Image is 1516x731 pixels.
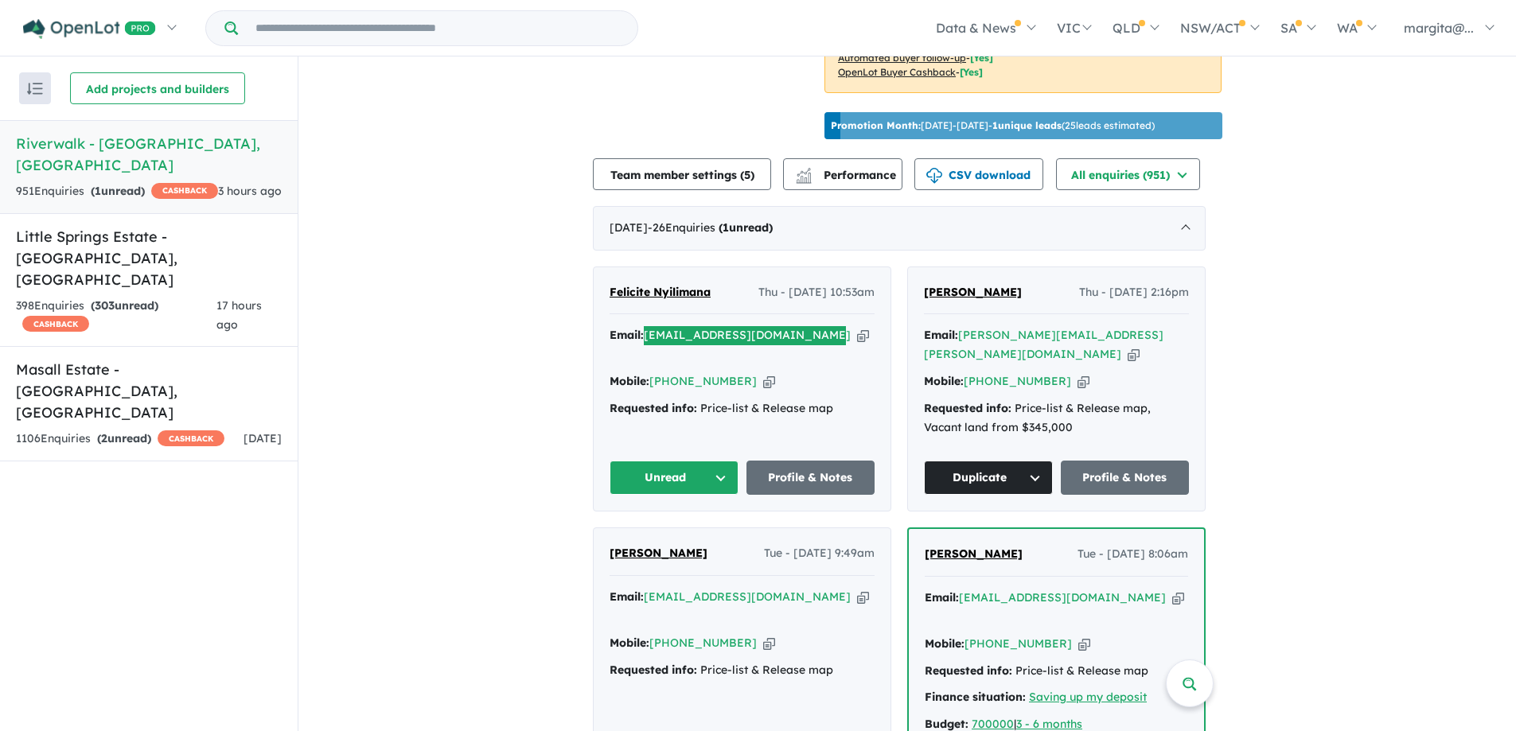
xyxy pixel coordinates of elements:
span: [Yes] [970,52,993,64]
div: [DATE] [593,206,1206,251]
span: 1 [95,184,101,198]
button: Copy [1128,346,1140,363]
a: [PERSON_NAME] [610,544,707,563]
a: Profile & Notes [746,461,875,495]
strong: Requested info: [610,663,697,677]
div: Price-list & Release map [610,399,875,418]
div: Price-list & Release map [925,662,1188,681]
button: Copy [1172,589,1184,606]
h5: Masall Estate - [GEOGRAPHIC_DATA] , [GEOGRAPHIC_DATA] [16,359,282,423]
button: Copy [857,589,869,605]
h5: Riverwalk - [GEOGRAPHIC_DATA] , [GEOGRAPHIC_DATA] [16,133,282,176]
span: [PERSON_NAME] [925,546,1023,561]
div: 951 Enquir ies [16,182,218,201]
span: [Yes] [960,66,983,78]
strong: ( unread) [91,298,158,313]
button: Team member settings (5) [593,158,771,190]
span: 17 hours ago [216,298,262,332]
button: Copy [857,327,869,344]
a: [EMAIL_ADDRESS][DOMAIN_NAME] [644,589,851,604]
p: [DATE] - [DATE] - ( 25 leads estimated) [831,119,1155,133]
button: CSV download [914,158,1043,190]
strong: Mobile: [925,636,965,651]
span: Thu - [DATE] 2:16pm [1079,283,1189,302]
button: Copy [1078,636,1090,652]
strong: Budget: [925,717,968,731]
a: [PERSON_NAME] [925,545,1023,564]
span: 303 [95,298,115,313]
a: [PERSON_NAME] [924,283,1022,302]
button: Copy [763,373,775,390]
strong: Mobile: [924,374,964,388]
span: Felicite Nyilimana [610,285,711,299]
a: Felicite Nyilimana [610,283,711,302]
a: [PHONE_NUMBER] [965,636,1072,651]
span: Tue - [DATE] 9:49am [764,544,875,563]
u: OpenLot Buyer Cashback [838,66,956,78]
span: Performance [798,168,896,182]
div: Price-list & Release map, Vacant land from $345,000 [924,399,1189,437]
span: Thu - [DATE] 10:53am [758,283,875,302]
strong: Email: [610,589,644,604]
img: bar-chart.svg [796,173,812,183]
button: Copy [763,635,775,651]
strong: Email: [924,328,958,342]
span: Tue - [DATE] 8:06am [1078,545,1188,564]
span: CASHBACK [158,430,224,446]
a: [EMAIL_ADDRESS][DOMAIN_NAME] [959,590,1166,605]
a: 3 - 6 months [1016,717,1082,731]
span: margita@... [1404,20,1474,36]
button: Duplicate [924,461,1053,495]
strong: Mobile: [610,636,649,650]
strong: ( unread) [91,184,145,198]
strong: Requested info: [924,401,1011,415]
span: 2 [101,431,107,445]
a: [PHONE_NUMBER] [964,374,1071,388]
span: 3 hours ago [218,184,282,198]
div: 398 Enquir ies [16,297,216,335]
span: CASHBACK [22,316,89,332]
strong: Requested info: [925,663,1012,678]
input: Try estate name, suburb, builder or developer [241,11,634,45]
a: [PHONE_NUMBER] [649,374,757,388]
span: 1 [723,220,729,235]
span: [DATE] [244,431,282,445]
strong: Email: [610,328,644,342]
a: 700000 [972,717,1014,731]
a: [PHONE_NUMBER] [649,636,757,650]
span: [PERSON_NAME] [610,546,707,560]
button: Unread [610,461,739,495]
span: 5 [744,168,750,182]
strong: ( unread) [719,220,773,235]
h5: Little Springs Estate - [GEOGRAPHIC_DATA] , [GEOGRAPHIC_DATA] [16,226,282,290]
a: Profile & Notes [1061,461,1190,495]
img: sort.svg [27,83,43,95]
span: CASHBACK [151,183,218,199]
button: Performance [783,158,902,190]
button: Add projects and builders [70,72,245,104]
b: 1 unique leads [992,119,1062,131]
img: line-chart.svg [797,168,811,177]
button: All enquiries (951) [1056,158,1200,190]
span: - 26 Enquir ies [648,220,773,235]
u: Automated buyer follow-up [838,52,966,64]
strong: ( unread) [97,431,151,445]
a: [PERSON_NAME][EMAIL_ADDRESS][PERSON_NAME][DOMAIN_NAME] [924,328,1163,361]
button: Copy [1078,373,1089,390]
span: [PERSON_NAME] [924,285,1022,299]
strong: Requested info: [610,401,697,415]
a: Saving up my deposit [1029,690,1147,704]
div: 1106 Enquir ies [16,430,224,449]
a: [EMAIL_ADDRESS][DOMAIN_NAME] [644,328,851,342]
img: Openlot PRO Logo White [23,19,156,39]
strong: Finance situation: [925,690,1026,704]
b: Promotion Month: [831,119,921,131]
div: Price-list & Release map [610,661,875,680]
strong: Mobile: [610,374,649,388]
strong: Email: [925,590,959,605]
img: download icon [926,168,942,184]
